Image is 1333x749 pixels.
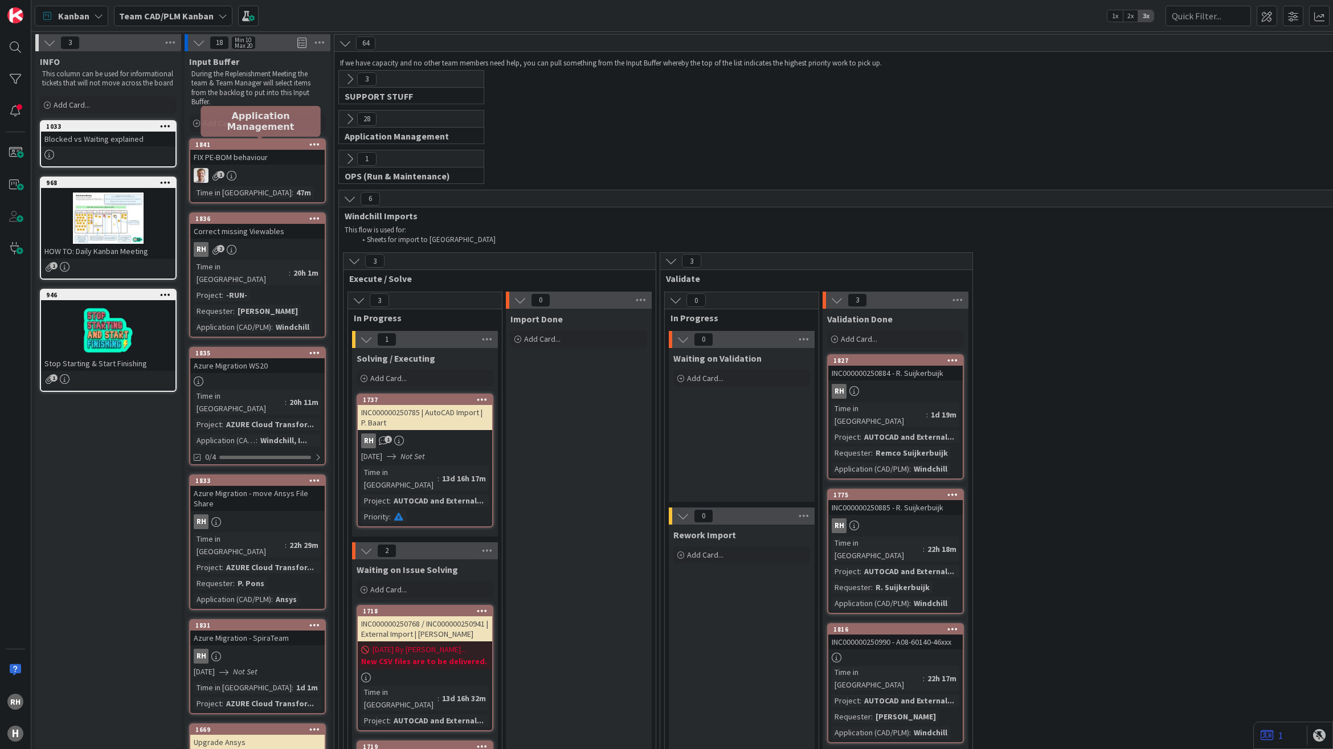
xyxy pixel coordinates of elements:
div: RH [194,514,208,529]
div: 1816INC000000250990 - A08-60140-46xxx [828,624,963,649]
span: : [909,726,911,739]
span: : [271,321,273,333]
div: AZURE Cloud Transfor... [223,697,317,710]
div: 968HOW TO: Daily Kanban Meeting [41,178,175,259]
span: : [389,510,391,523]
span: 3 [370,293,389,307]
span: Add Card... [841,334,877,344]
span: : [222,697,223,710]
div: Project [194,289,222,301]
div: AUTOCAD and External... [861,694,957,707]
div: 1841FIX PE-BOM behaviour [190,140,325,165]
div: 1775INC000000250885 - R. Suijkerbuijk [828,490,963,515]
span: 1 [385,436,392,443]
div: Requester [832,710,871,723]
a: 1836Correct missing ViewablesRHTime in [GEOGRAPHIC_DATA]:20h 1mProject:-RUN-Requester:[PERSON_NAM... [189,212,326,338]
div: 1033 [46,122,175,130]
div: AUTOCAD and External... [861,565,957,578]
div: [PERSON_NAME] [235,305,301,317]
div: RH [7,694,23,710]
div: 1033 [41,121,175,132]
div: RH [194,649,208,664]
span: In Progress [354,312,488,324]
div: Requester [832,447,871,459]
div: 1835 [195,349,325,357]
span: : [271,593,273,605]
div: Azure Migration - SpiraTeam [190,631,325,645]
div: 1827 [833,357,963,365]
div: 1718INC000000250768 / INC000000250941 | External Import | [PERSON_NAME] [358,606,492,641]
span: 3 [60,36,80,50]
div: Time in [GEOGRAPHIC_DATA] [194,186,292,199]
span: : [860,565,861,578]
div: Project [361,494,389,507]
a: 1831Azure Migration - SpiraTeamRH[DATE]Not SetTime in [GEOGRAPHIC_DATA]:1d 1mProject:AZURE Cloud ... [189,619,326,714]
span: Add Card... [370,584,407,595]
div: Time in [GEOGRAPHIC_DATA] [194,681,292,694]
div: Application (CAD/PLM) [194,321,271,333]
div: 1718 [363,607,492,615]
span: : [926,408,928,421]
p: During the Replenishment Meeting the team & Team Manager will select items from the backlog to pu... [191,69,324,107]
b: New CSV files are to be delivered. [361,656,489,667]
span: 1x [1107,10,1123,22]
span: : [292,186,293,199]
div: Max 20 [235,43,252,48]
div: Application (CAD/PLM) [832,726,909,739]
div: 47m [293,186,314,199]
span: : [233,577,235,590]
span: 3 [357,72,377,86]
a: 1835Azure Migration WS20Time in [GEOGRAPHIC_DATA]:20h 11mProject:AZURE Cloud Transfor...Applicati... [189,347,326,465]
div: Project [832,565,860,578]
p: This column can be used for informational tickets that will not move across the board [42,69,174,88]
a: 1816INC000000250990 - A08-60140-46xxxTime in [GEOGRAPHIC_DATA]:22h 17mProject:AUTOCAD and Externa... [827,623,964,743]
span: 3x [1138,10,1154,22]
div: RH [361,433,376,448]
div: Time in [GEOGRAPHIC_DATA] [832,666,923,691]
div: Requester [832,581,871,594]
div: RH [190,649,325,664]
div: 1835Azure Migration WS20 [190,348,325,373]
span: : [285,396,287,408]
div: Windchill, I... [257,434,310,447]
div: 946Stop Starting & Start Finishing [41,290,175,371]
span: Add Card... [524,334,561,344]
div: Time in [GEOGRAPHIC_DATA] [832,402,926,427]
div: Stop Starting & Start Finishing [41,356,175,371]
div: Time in [GEOGRAPHIC_DATA] [832,537,923,562]
div: AZURE Cloud Transfor... [223,418,317,431]
span: OPS (Run & Maintenance) [345,170,469,182]
div: AUTOCAD and External... [861,431,957,443]
div: Priority [361,510,389,523]
span: : [871,710,873,723]
a: 1833Azure Migration - move Ansys File ShareRHTime in [GEOGRAPHIC_DATA]:22h 29mProject:AZURE Cloud... [189,474,326,610]
span: : [289,267,291,279]
div: Project [194,418,222,431]
div: Time in [GEOGRAPHIC_DATA] [194,390,285,415]
span: Waiting on Issue Solving [357,564,458,575]
div: 1836 [190,214,325,224]
div: Requester [194,577,233,590]
span: Add Card... [687,373,723,383]
span: 3 [365,254,385,268]
div: 1831 [190,620,325,631]
div: Requester [194,305,233,317]
div: HOW TO: Daily Kanban Meeting [41,244,175,259]
span: 0 [694,509,713,523]
div: BO [190,168,325,183]
div: Project [194,697,222,710]
span: INFO [40,56,60,67]
span: 28 [357,112,377,126]
span: : [437,692,439,705]
div: 1841 [195,141,325,149]
div: 1d 1m [293,681,321,694]
span: : [923,543,925,555]
div: INC000000250885 - R. Suijkerbuijk [828,500,963,515]
a: 1775INC000000250885 - R. SuijkerbuijkRHTime in [GEOGRAPHIC_DATA]:22h 18mProject:AUTOCAD and Exter... [827,489,964,614]
div: [PERSON_NAME] [873,710,939,723]
div: INC000000250884 - R. Suijkerbuijk [828,366,963,380]
div: Time in [GEOGRAPHIC_DATA] [194,260,289,285]
span: 6 [361,192,380,206]
div: 1831 [195,621,325,629]
span: : [292,681,293,694]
